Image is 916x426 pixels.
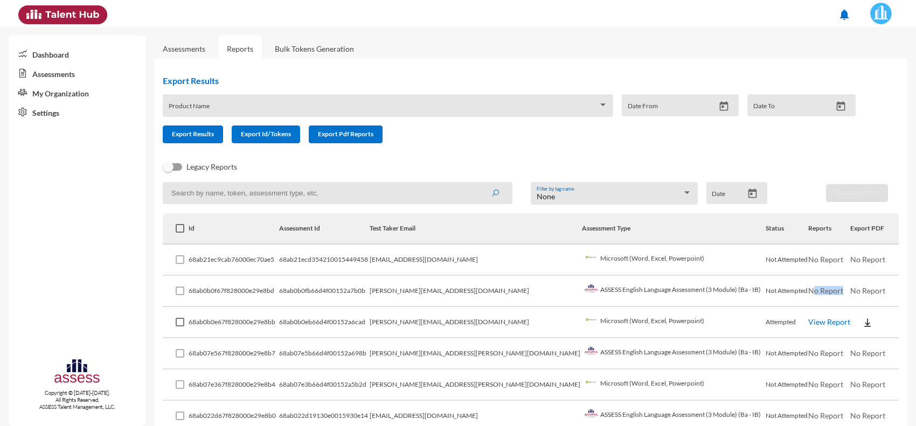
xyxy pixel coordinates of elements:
td: [PERSON_NAME][EMAIL_ADDRESS][DOMAIN_NAME] [370,276,582,307]
button: Open calendar [743,188,762,199]
p: Copyright © [DATE]-[DATE]. All Rights Reserved. ASSESS Talent Management, LLC. [9,389,145,410]
button: Export Pdf Reports [309,125,383,143]
button: Open calendar [714,101,733,112]
span: Export Pdf Reports [318,130,373,138]
span: No Report [850,411,885,420]
td: [PERSON_NAME][EMAIL_ADDRESS][PERSON_NAME][DOMAIN_NAME] [370,369,582,401]
a: Settings [9,102,145,122]
mat-icon: notifications [838,8,851,21]
span: No Report [850,348,885,358]
span: No Report [850,286,885,295]
td: ASSESS English Language Assessment (3 Module) (Ba - IB) [582,276,766,307]
td: 68ab0b0e67f828000e29e8bb [189,307,279,338]
td: 68ab07e5b66d4f00152a698b [279,338,370,369]
button: Open calendar [831,101,850,112]
a: Assessments [9,64,145,83]
td: Not Attempted [766,245,808,276]
span: Legacy Reports [186,160,237,173]
button: Export Id/Tokens [232,125,300,143]
th: Assessment Id [279,213,370,245]
td: Attempted [766,307,808,338]
td: 68ab07e367f828000e29e8b4 [189,369,279,401]
td: [PERSON_NAME][EMAIL_ADDRESS][PERSON_NAME][DOMAIN_NAME] [370,338,582,369]
a: View Report [808,317,850,326]
span: Export Results [172,130,214,138]
input: Search by name, token, assessment type, etc. [163,182,512,204]
td: ASSESS English Language Assessment (3 Module) (Ba - IB) [582,338,766,369]
td: 68ab21ec9cab76000ec70ae5 [189,245,279,276]
img: assesscompany-logo.png [53,358,101,387]
td: 68ab0b0fb66d4f00152a7b0b [279,276,370,307]
th: Export PDF [850,213,899,245]
span: Download PDF [835,188,879,197]
button: Export Results [163,125,223,143]
span: No Report [808,348,843,358]
th: Id [189,213,279,245]
td: Not Attempted [766,338,808,369]
td: 68ab07e3b66d4f00152a5b2d [279,369,370,401]
a: Dashboard [9,44,145,64]
a: Bulk Tokens Generation [266,36,363,62]
span: No Report [808,411,843,420]
th: Test Taker Email [370,213,582,245]
td: Microsoft (Word, Excel, Powerpoint) [582,369,766,401]
span: No Report [850,380,885,389]
td: [EMAIL_ADDRESS][DOMAIN_NAME] [370,245,582,276]
th: Reports [808,213,851,245]
span: No Report [850,255,885,264]
a: Reports [218,36,262,62]
a: My Organization [9,83,145,102]
span: No Report [808,255,843,264]
th: Status [766,213,808,245]
a: Assessments [163,44,205,53]
td: 68ab0b0eb66d4f00152a6cad [279,307,370,338]
span: None [537,192,555,201]
td: Microsoft (Word, Excel, Powerpoint) [582,307,766,338]
td: Microsoft (Word, Excel, Powerpoint) [582,245,766,276]
span: No Report [808,286,843,295]
td: Not Attempted [766,276,808,307]
th: Assessment Type [582,213,766,245]
td: Not Attempted [766,369,808,401]
td: [PERSON_NAME][EMAIL_ADDRESS][DOMAIN_NAME] [370,307,582,338]
td: 68ab21ecd354210015449458 [279,245,370,276]
td: 68ab07e567f828000e29e8b7 [189,338,279,369]
span: No Report [808,380,843,389]
td: 68ab0b0f67f828000e29e8bd [189,276,279,307]
button: Download PDF [826,184,888,202]
span: Export Id/Tokens [241,130,291,138]
h2: Export Results [163,75,864,86]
